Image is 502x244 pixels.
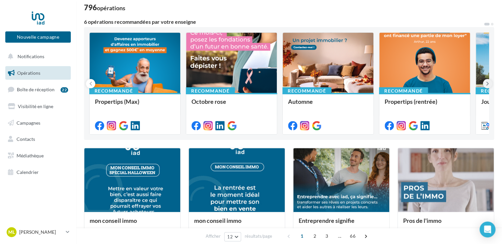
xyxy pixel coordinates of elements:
[84,19,483,24] div: 6 opérations recommandées par votre enseigne
[4,82,72,97] a: Boîte de réception22
[84,4,125,11] div: 796
[5,31,71,43] button: Nouvelle campagne
[385,98,465,111] div: Propertips (rentrée)
[89,87,138,95] div: Recommandé
[17,153,44,158] span: Médiathèque
[95,98,175,111] div: Propertips (Max)
[321,231,332,241] span: 3
[379,87,428,95] div: Recommandé
[17,70,40,76] span: Opérations
[97,5,125,11] div: opérations
[4,149,72,163] a: Médiathèque
[227,234,233,239] span: 12
[61,87,68,93] div: 22
[299,217,384,230] div: Entreprendre signifie
[288,98,368,111] div: Automne
[480,222,495,237] div: Open Intercom Messenger
[17,87,55,92] span: Boîte de réception
[4,66,72,80] a: Opérations
[8,229,15,235] span: ML
[297,231,307,241] span: 1
[18,103,53,109] span: Visibilité en ligne
[17,120,40,125] span: Campagnes
[4,132,72,146] a: Contacts
[224,232,241,241] button: 12
[5,226,71,238] a: ML [PERSON_NAME]
[194,217,279,230] div: mon conseil immo
[245,233,272,239] span: résultats/page
[17,136,35,142] span: Contacts
[191,98,272,111] div: Octobre rose
[310,231,320,241] span: 2
[4,100,72,113] a: Visibilité en ligne
[334,231,345,241] span: ...
[17,169,39,175] span: Calendrier
[186,87,235,95] div: Recommandé
[4,116,72,130] a: Campagnes
[403,217,488,230] div: Pros de l'immo
[4,165,72,179] a: Calendrier
[347,231,358,241] span: 66
[19,229,63,235] p: [PERSON_NAME]
[206,233,221,239] span: Afficher
[282,87,331,95] div: Recommandé
[4,50,69,63] button: Notifications
[90,217,175,230] div: mon conseil immo
[18,54,44,59] span: Notifications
